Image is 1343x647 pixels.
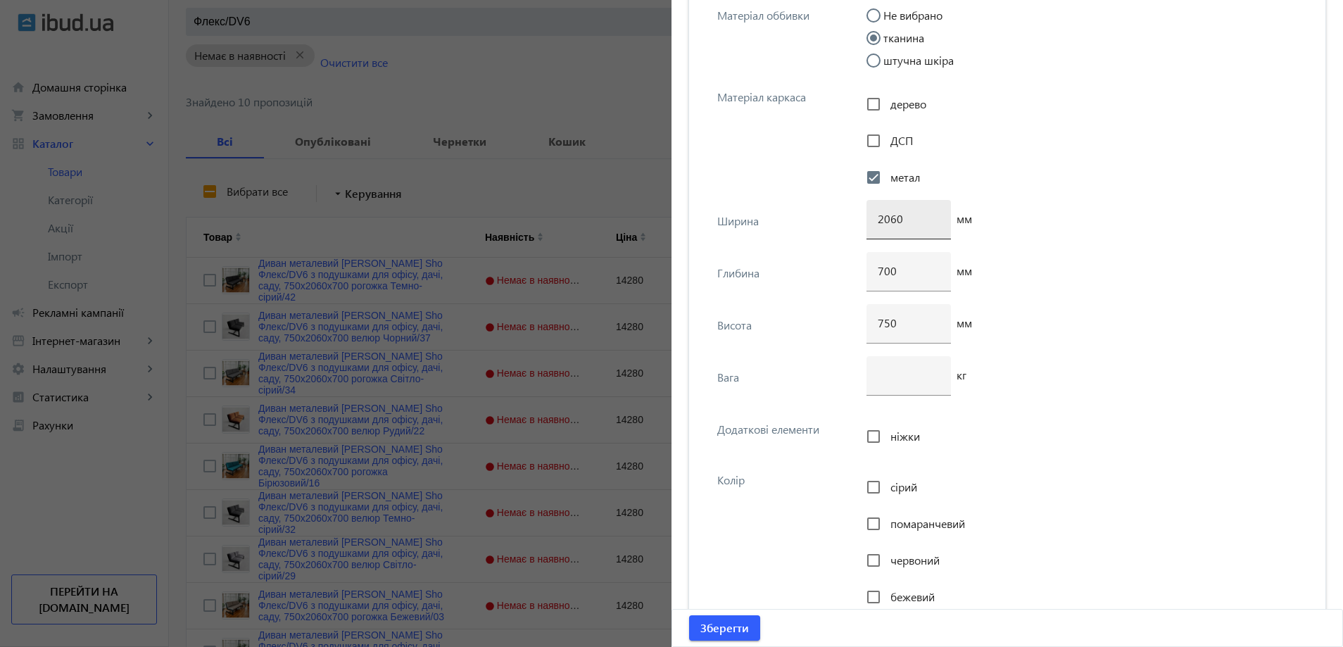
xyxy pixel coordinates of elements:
[951,315,972,330] span: мм
[881,32,924,44] label: тканина
[890,479,917,494] span: сірий
[717,214,858,227] div: Ширина
[890,96,926,111] span: дерево
[890,516,965,531] span: помаранчевий
[717,318,858,332] div: Висота
[951,263,972,278] span: мм
[951,211,972,226] span: мм
[700,620,749,636] span: Зберегти
[881,55,954,66] label: штучна шкіра
[717,473,858,486] div: Колір
[890,170,920,184] span: метал
[689,615,760,641] button: Зберегти
[717,90,858,103] div: Матеріал каркаса
[717,422,858,436] div: Додаткові елементи
[890,133,913,148] span: ДСП
[717,266,858,279] div: Глибина
[717,370,858,384] div: Вага
[881,10,942,21] label: Не вибрано
[717,8,858,22] div: Матеріал оббивки
[890,589,935,604] span: бежевий
[890,429,920,444] span: ніжки
[951,368,966,382] span: кг
[890,553,940,567] span: червоний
